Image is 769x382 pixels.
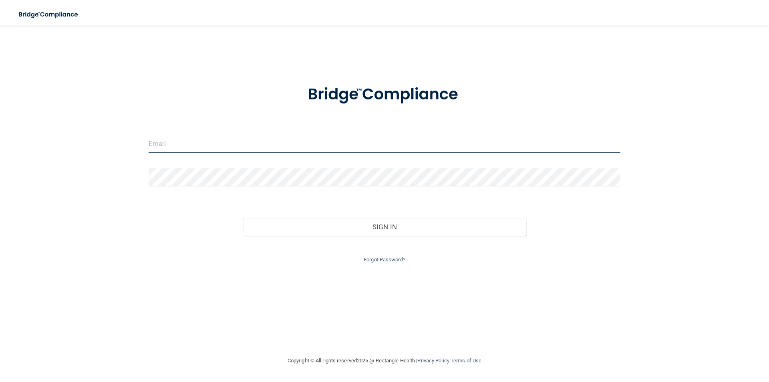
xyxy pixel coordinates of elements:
[243,218,526,236] button: Sign In
[364,257,405,263] a: Forgot Password?
[291,74,478,115] img: bridge_compliance_login_screen.278c3ca4.svg
[417,358,449,364] a: Privacy Policy
[149,135,620,153] input: Email
[238,348,531,374] div: Copyright © All rights reserved 2025 @ Rectangle Health | |
[12,6,86,23] img: bridge_compliance_login_screen.278c3ca4.svg
[630,325,759,357] iframe: Drift Widget Chat Controller
[451,358,481,364] a: Terms of Use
